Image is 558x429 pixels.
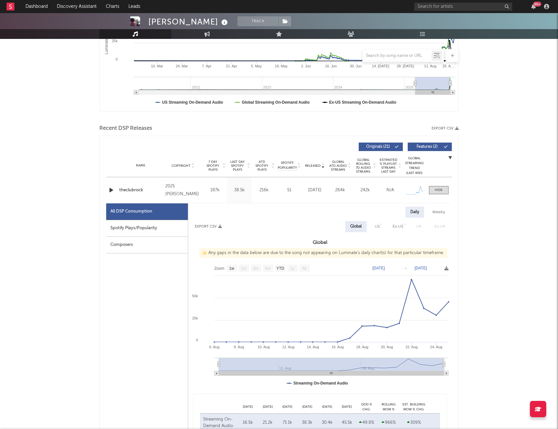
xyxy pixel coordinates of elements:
[209,345,219,349] text: 6. Aug
[229,266,235,271] text: 1w
[275,64,288,68] text: 19. May
[358,420,375,426] div: 49.8 %
[199,248,447,258] div: Any gaps in the data below are due to the song not appearing on Luminate's daily chart(s) for tha...
[234,345,244,349] text: 8. Aug
[202,64,211,68] text: 7. Apr
[151,64,163,68] text: 10. Mar
[329,100,397,105] text: Ex-US Streaming On-Demand Audio
[402,420,425,426] div: 309 %
[381,345,393,349] text: 20. Aug
[259,420,276,426] div: 21.2k
[239,420,256,426] div: 16.5k
[305,164,320,168] span: Released
[301,64,311,68] text: 2. Jun
[162,100,223,105] text: US Streaming On-Demand Audio
[408,143,452,151] button: Features(2)
[337,404,357,409] div: [DATE]
[192,316,198,320] text: 25k
[238,16,278,26] button: Track
[110,208,152,215] div: All DSP Consumption
[325,64,337,68] text: 16. Jun
[112,39,118,43] text: 25k
[176,64,188,68] text: 24. Mar
[106,237,188,253] div: Composers
[357,402,376,412] div: DoD % Chg.
[265,266,271,271] text: 6m
[278,404,298,409] div: [DATE]
[106,203,188,220] div: All DSP Consumption
[332,345,344,349] text: 16. Aug
[412,145,442,149] span: Features ( 2 )
[372,266,385,270] text: [DATE]
[405,207,424,218] div: Daily
[379,187,401,194] div: N/A
[229,187,250,194] div: 38.5k
[359,143,403,151] button: Originals(21)
[297,404,317,409] div: [DATE]
[229,160,246,172] span: Last Day Spotify Plays
[405,345,418,349] text: 22. Aug
[204,187,225,194] div: 187k
[302,266,306,271] text: All
[319,420,336,426] div: 30.4k
[282,345,294,349] text: 12. Aug
[99,125,152,132] span: Recent DSP Releases
[278,187,301,194] div: 51
[404,156,424,176] div: Global Streaming Trend (Last 60D)
[350,223,362,231] div: Global
[403,266,407,270] text: →
[253,187,274,194] div: 216k
[531,4,536,9] button: 99+
[253,160,271,172] span: ATD Spotify Plays
[188,239,452,247] h3: Global
[375,223,380,231] div: US
[119,187,162,194] a: theclubrock
[258,404,278,409] div: [DATE]
[432,127,459,130] button: Export CSV
[350,64,362,68] text: 30. Jun
[378,420,399,426] div: 966 %
[329,187,351,194] div: 264k
[192,294,198,298] text: 50k
[354,187,376,194] div: 242k
[195,225,222,229] button: Export CSV
[278,161,297,170] span: Spotify Popularity
[242,100,310,105] text: Global Streaming On-Demand Audio
[226,64,237,68] text: 21. Apr
[204,160,222,172] span: 7 Day Spotify Plays
[241,266,247,271] text: 1m
[363,53,432,59] input: Search by song name or URL
[442,64,454,68] text: 25. A…
[257,345,270,349] text: 10. Aug
[119,163,162,168] div: Name
[172,164,190,168] span: Copyright
[276,266,284,271] text: YTD
[238,404,258,409] div: [DATE]
[372,64,389,68] text: 14. [DATE]
[106,220,188,237] div: Spotify Plays/Popularity
[251,64,262,68] text: 5. May
[307,345,319,349] text: 14. Aug
[354,158,372,174] span: Global Rolling 7D Audio Streams
[430,345,442,349] text: 24. Aug
[329,160,347,172] span: Global ATD Audio Streams
[379,158,397,174] span: Estimated % Playlist Streams Last Day
[290,266,294,271] text: 1y
[363,145,393,149] span: Originals ( 21 )
[165,182,201,198] div: 2025 [PERSON_NAME]
[203,416,236,429] div: Streaming On-Demand Audio
[414,3,512,11] input: Search for artists
[299,420,316,426] div: 38.3k
[397,64,414,68] text: 28. [DATE]
[214,266,224,271] text: Zoom
[304,187,326,194] div: [DATE]
[393,223,403,231] div: Ex-US
[424,64,436,68] text: 11. Aug
[427,207,450,218] div: Weekly
[376,402,401,412] div: Rolling WoW % Chg.
[317,404,337,409] div: [DATE]
[338,420,355,426] div: 45.5k
[415,266,427,270] text: [DATE]
[533,2,541,7] div: 99 +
